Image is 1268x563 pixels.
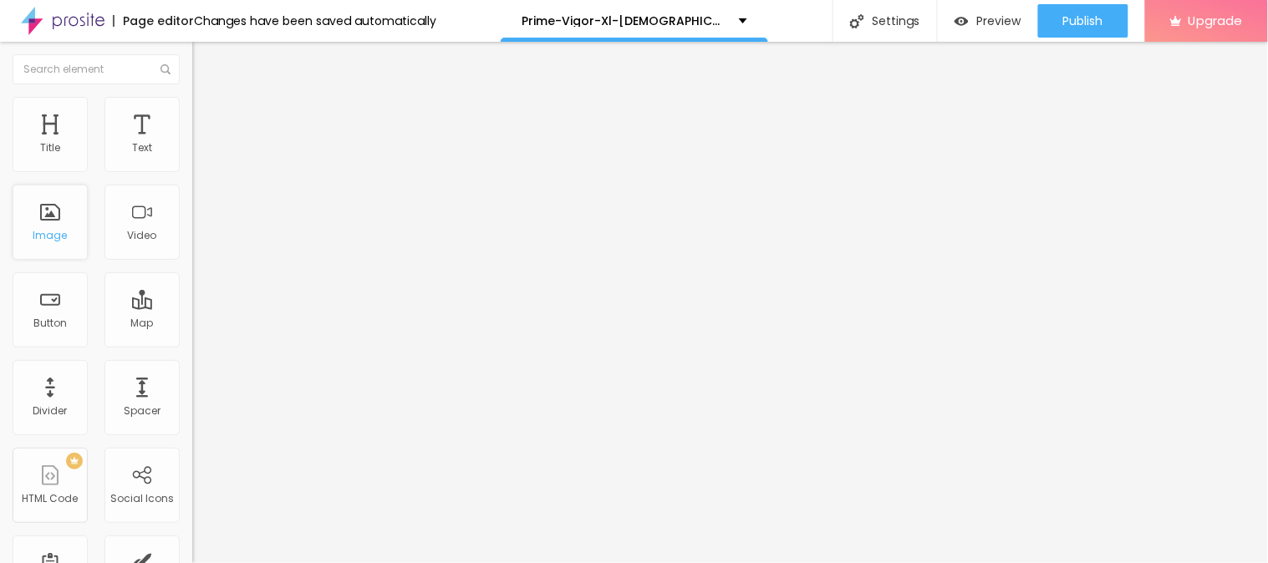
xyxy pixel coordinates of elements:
img: Icone [850,14,864,28]
span: Upgrade [1189,13,1243,28]
div: Page editor [113,15,194,27]
img: Icone [160,64,171,74]
p: Prime-Vigor-Xl-[DEMOGRAPHIC_DATA][MEDICAL_DATA]-Gummies [522,15,726,27]
img: view-1.svg [955,14,969,28]
div: HTML Code [23,493,79,505]
div: Changes have been saved automatically [194,15,436,27]
div: Title [40,142,60,154]
div: Image [33,230,68,241]
div: Spacer [124,405,160,417]
div: Map [131,317,154,329]
div: Divider [33,405,68,417]
input: Search element [13,54,180,84]
span: Preview [977,14,1021,28]
button: Preview [938,4,1038,38]
div: Social Icons [110,493,174,505]
iframe: Editor [192,42,1268,563]
button: Publish [1038,4,1128,38]
span: Publish [1063,14,1103,28]
div: Button [33,317,67,329]
div: Video [128,230,157,241]
div: Text [132,142,152,154]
